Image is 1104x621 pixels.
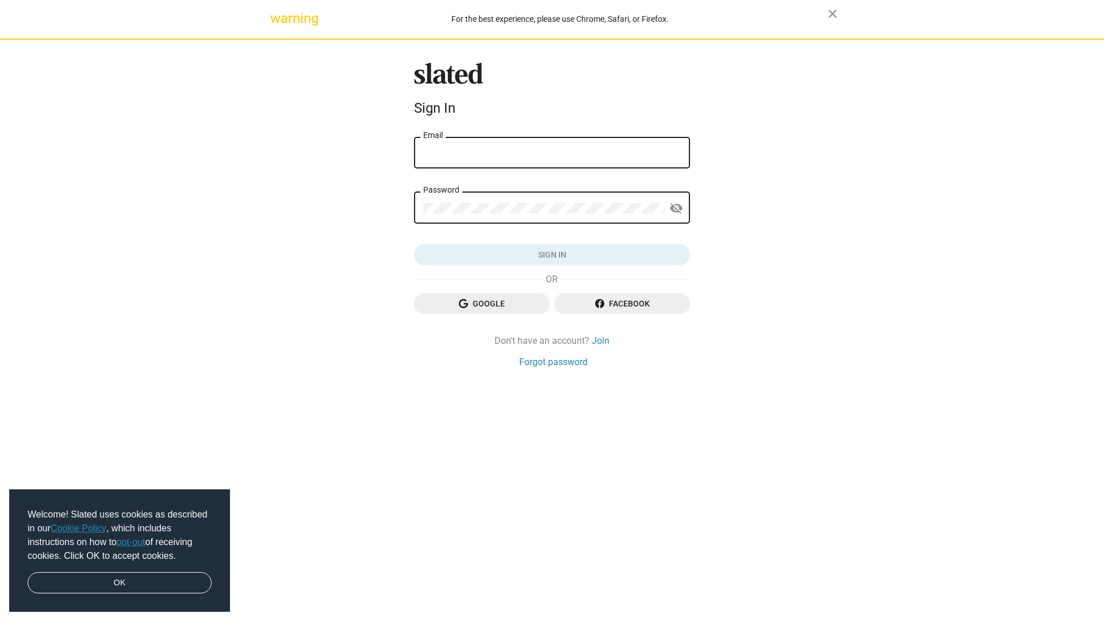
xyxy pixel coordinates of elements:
button: Google [414,293,550,314]
a: opt-out [117,537,145,547]
span: Google [423,293,540,314]
mat-icon: warning [270,11,284,25]
span: Facebook [563,293,681,314]
mat-icon: visibility_off [669,200,683,217]
a: Forgot password [519,356,588,368]
div: cookieconsent [9,489,230,612]
sl-branding: Sign In [414,63,690,121]
div: Sign In [414,100,690,116]
span: Welcome! Slated uses cookies as described in our , which includes instructions on how to of recei... [28,508,212,563]
mat-icon: close [826,7,839,21]
button: Show password [665,197,688,220]
div: Don't have an account? [414,335,690,347]
button: Facebook [554,293,690,314]
a: Join [592,335,609,347]
div: For the best experience, please use Chrome, Safari, or Firefox. [292,11,828,27]
a: Cookie Policy [51,523,106,533]
a: dismiss cookie message [28,572,212,594]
